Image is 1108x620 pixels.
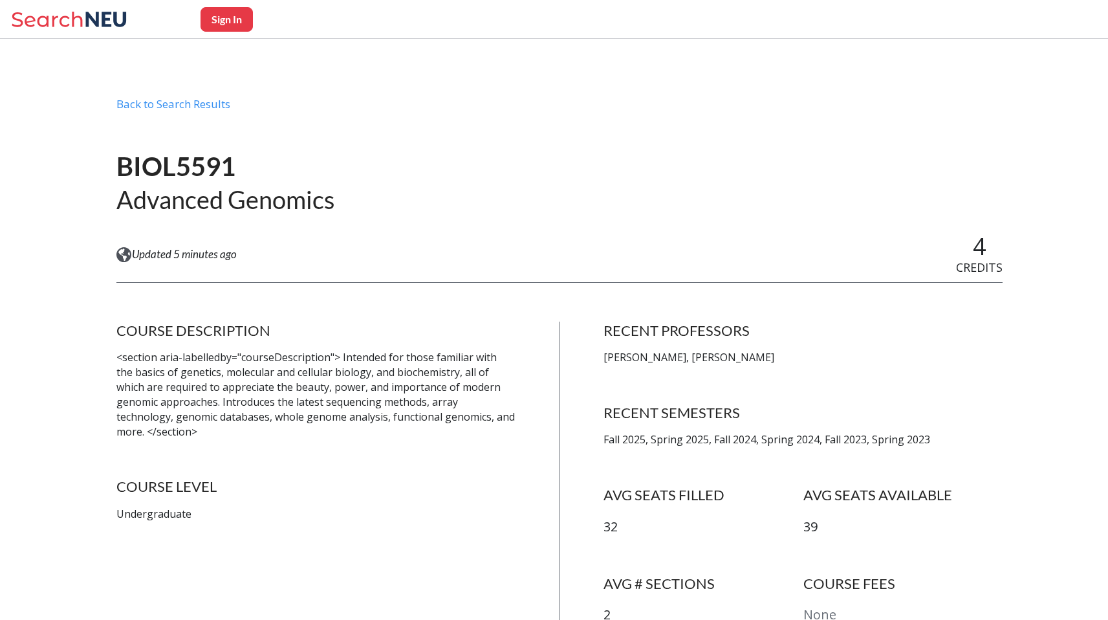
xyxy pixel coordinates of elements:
span: CREDITS [956,260,1003,275]
p: 39 [803,518,1003,537]
p: Fall 2025, Spring 2025, Fall 2024, Spring 2024, Fall 2023, Spring 2023 [603,432,1003,447]
h4: AVG # SECTIONS [603,575,803,593]
h4: COURSE FEES [803,575,1003,593]
h2: Advanced Genomics [116,184,334,216]
h4: RECENT PROFESSORS [603,322,1003,340]
p: 32 [603,518,803,537]
span: 4 [973,230,986,262]
h4: AVG SEATS FILLED [603,486,803,504]
h1: BIOL5591 [116,150,334,183]
span: Updated 5 minutes ago [132,247,237,261]
p: Undergraduate [116,507,516,522]
p: <section aria-labelledby="courseDescription"> Intended for those familiar with the basics of gene... [116,350,516,439]
div: Back to Search Results [116,97,1003,122]
button: Sign In [201,7,253,32]
p: [PERSON_NAME], [PERSON_NAME] [603,350,1003,365]
h4: COURSE DESCRIPTION [116,322,516,340]
h4: COURSE LEVEL [116,478,516,496]
h4: AVG SEATS AVAILABLE [803,486,1003,504]
h4: RECENT SEMESTERS [603,404,1003,422]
